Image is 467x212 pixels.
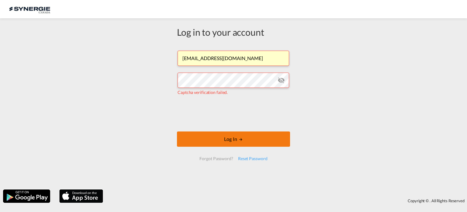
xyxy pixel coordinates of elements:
[178,51,289,66] input: Enter email/phone number
[197,153,235,164] div: Forgot Password?
[9,2,50,16] img: 1f56c880d42311ef80fc7dca854c8e59.png
[177,131,290,147] button: LOGIN
[59,189,104,203] img: apple.png
[178,90,228,95] span: Captcha verification failed.
[236,153,270,164] div: Reset Password
[187,102,280,125] iframe: reCAPTCHA
[177,26,290,38] div: Log in to your account
[106,196,467,206] div: Copyright © . All Rights Reserved
[2,189,51,203] img: google.png
[278,77,285,84] md-icon: icon-eye-off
